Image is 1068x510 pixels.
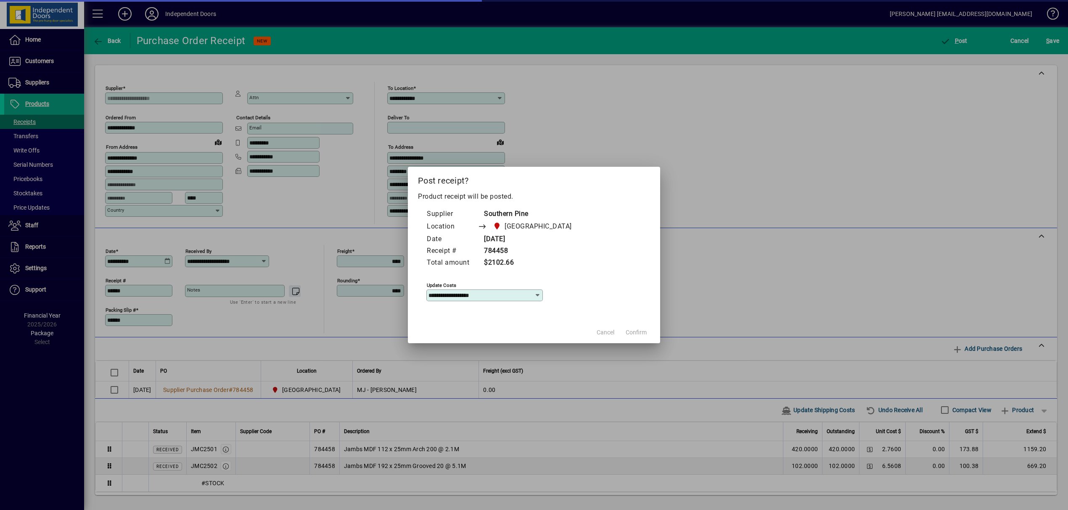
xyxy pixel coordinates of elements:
span: [GEOGRAPHIC_DATA] [505,221,572,231]
span: Christchurch [491,221,575,232]
td: Total amount [426,257,478,269]
p: Product receipt will be posted. [418,192,650,202]
td: Location [426,220,478,234]
td: Supplier [426,208,478,220]
td: Southern Pine [478,208,588,220]
h2: Post receipt? [408,167,660,191]
td: Receipt # [426,245,478,257]
td: $2102.66 [478,257,588,269]
mat-label: Update costs [427,282,456,288]
td: [DATE] [478,234,588,245]
td: Date [426,234,478,245]
td: 784458 [478,245,588,257]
